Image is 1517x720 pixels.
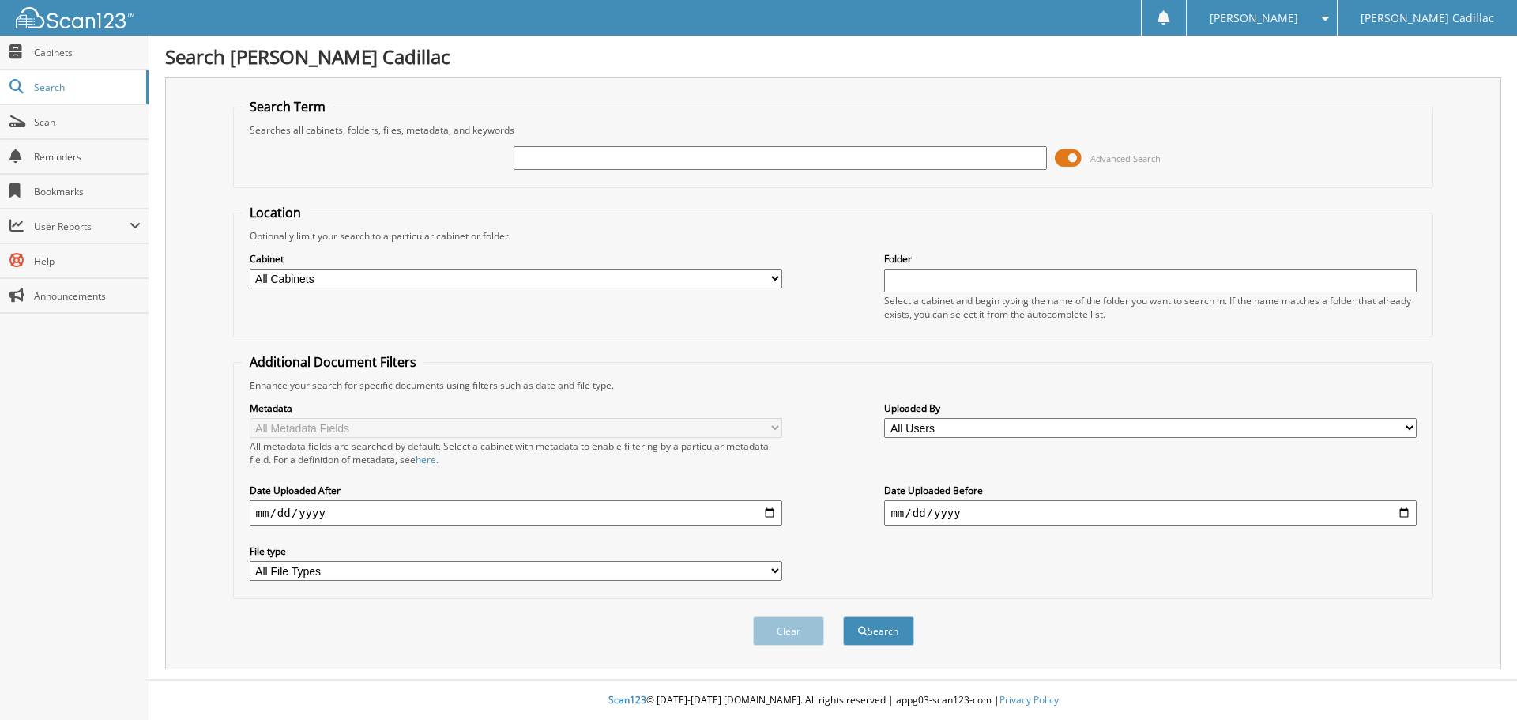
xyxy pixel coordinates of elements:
label: Metadata [250,401,782,415]
span: Scan123 [608,693,646,707]
span: User Reports [34,220,130,233]
div: Enhance your search for specific documents using filters such as date and file type. [242,379,1425,392]
a: Privacy Policy [999,693,1059,707]
span: [PERSON_NAME] [1210,13,1298,23]
span: Cabinets [34,46,141,59]
h1: Search [PERSON_NAME] Cadillac [165,43,1501,70]
span: Scan [34,115,141,129]
label: Cabinet [250,252,782,266]
label: Folder [884,252,1417,266]
div: Searches all cabinets, folders, files, metadata, and keywords [242,123,1425,137]
div: © [DATE]-[DATE] [DOMAIN_NAME]. All rights reserved | appg03-scan123-com | [149,681,1517,720]
legend: Location [242,204,309,221]
input: start [250,500,782,526]
button: Clear [753,616,824,646]
div: Optionally limit your search to a particular cabinet or folder [242,229,1425,243]
a: here [416,453,436,466]
input: end [884,500,1417,526]
img: scan123-logo-white.svg [16,7,134,28]
button: Search [843,616,914,646]
label: Date Uploaded After [250,484,782,497]
span: Bookmarks [34,185,141,198]
label: File type [250,545,782,558]
div: All metadata fields are searched by default. Select a cabinet with metadata to enable filtering b... [250,439,782,466]
label: Uploaded By [884,401,1417,415]
legend: Additional Document Filters [242,353,424,371]
div: Select a cabinet and begin typing the name of the folder you want to search in. If the name match... [884,294,1417,321]
legend: Search Term [242,98,333,115]
span: Help [34,254,141,268]
span: [PERSON_NAME] Cadillac [1361,13,1494,23]
span: Announcements [34,289,141,303]
span: Advanced Search [1090,153,1161,164]
span: Search [34,81,138,94]
span: Reminders [34,150,141,164]
label: Date Uploaded Before [884,484,1417,497]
